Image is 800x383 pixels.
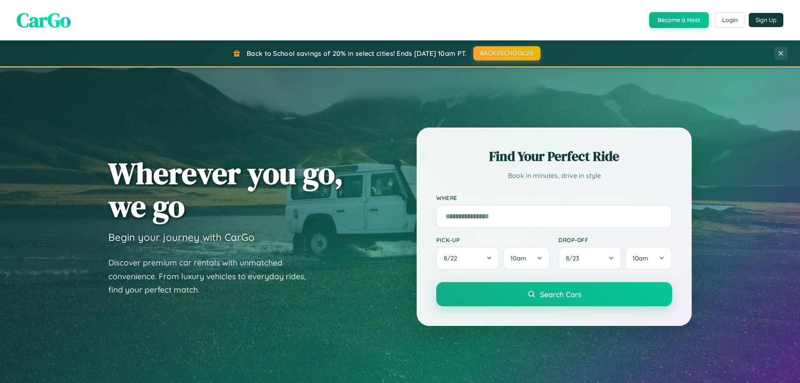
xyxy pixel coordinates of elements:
button: 8/22 [436,247,500,270]
span: 10am [510,254,526,262]
h3: Begin your journey with CarGo [108,231,255,243]
p: Book in minutes, drive in style [436,170,672,182]
button: Search Cars [436,282,672,306]
button: 10am [625,247,672,270]
button: Become a Host [649,12,709,28]
button: Sign Up [749,13,783,27]
label: Pick-up [436,236,550,243]
span: 8 / 23 [566,254,583,262]
label: Where [436,194,672,201]
span: CarGo [17,6,71,34]
span: Search Cars [540,290,581,299]
h2: Find Your Perfect Ride [436,147,672,165]
p: Discover premium car rentals with unmatched convenience. From luxury vehicles to everyday rides, ... [108,256,317,297]
span: Back to School savings of 20% in select cities! Ends [DATE] 10am PT. [247,49,467,58]
button: 8/23 [558,247,622,270]
h1: Wherever you go, we go [108,157,343,223]
button: 10am [503,247,550,270]
span: 10am [632,254,648,262]
button: BACK2SCHOOL20 [473,46,540,60]
label: Drop-off [558,236,672,243]
button: Login [715,13,745,28]
span: 8 / 22 [444,254,461,262]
